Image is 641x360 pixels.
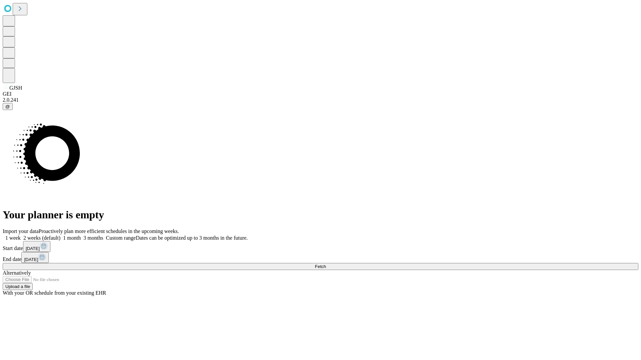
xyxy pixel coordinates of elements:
span: 1 month [63,235,81,241]
span: [DATE] [24,257,38,262]
span: Custom range [106,235,136,241]
div: 2.0.241 [3,97,638,103]
button: [DATE] [23,241,50,252]
span: Alternatively [3,270,31,276]
div: Start date [3,241,638,252]
button: Upload a file [3,283,33,290]
button: @ [3,103,13,110]
span: Proactively plan more efficient schedules in the upcoming weeks. [39,228,179,234]
button: Fetch [3,263,638,270]
span: 2 weeks (default) [23,235,60,241]
span: Import your data [3,228,39,234]
div: GEI [3,91,638,97]
span: [DATE] [26,246,40,251]
span: 3 months [83,235,103,241]
div: End date [3,252,638,263]
h1: Your planner is empty [3,209,638,221]
span: Fetch [315,264,326,269]
span: GJSH [9,85,22,91]
span: Dates can be optimized up to 3 months in the future. [136,235,248,241]
span: @ [5,104,10,109]
button: [DATE] [21,252,49,263]
span: With your OR schedule from your existing EHR [3,290,106,296]
span: 1 week [5,235,21,241]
